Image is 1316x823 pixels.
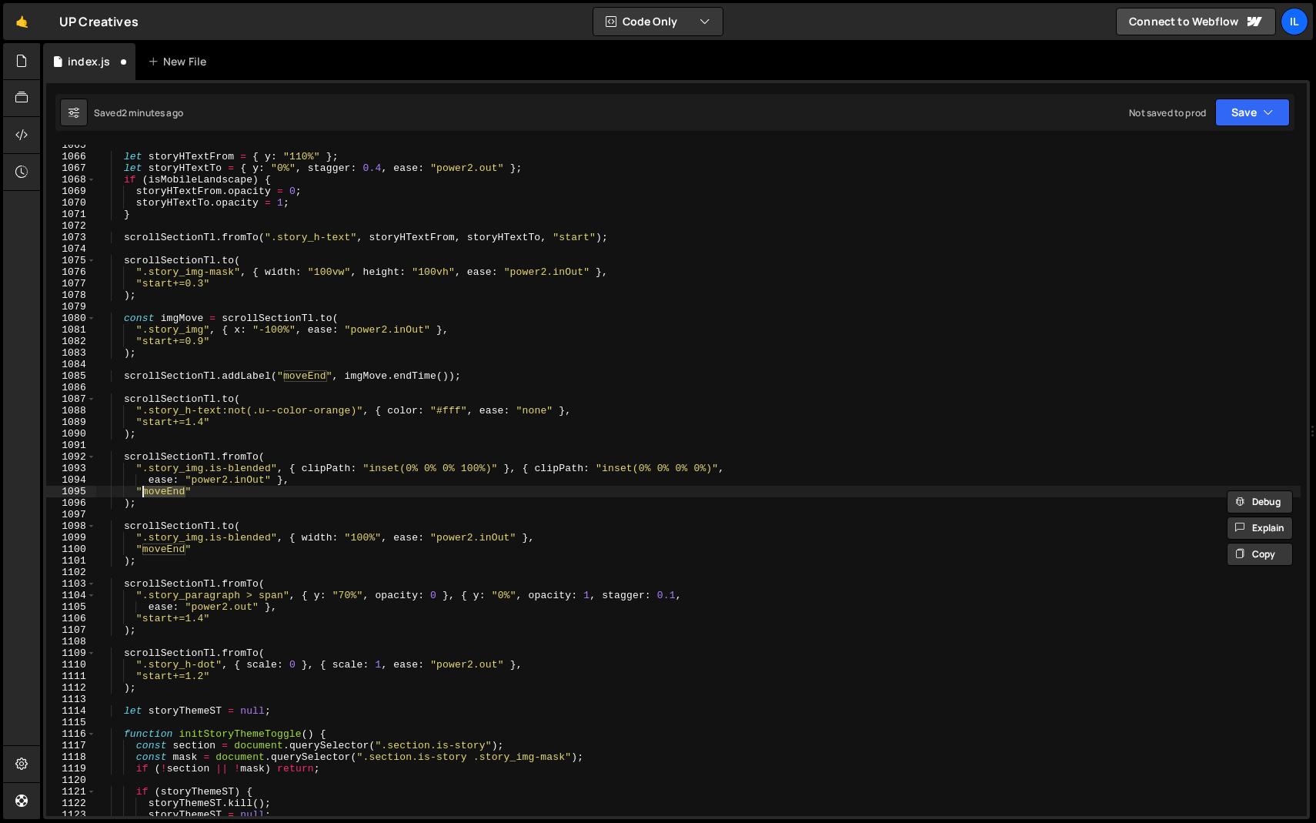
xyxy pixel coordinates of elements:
[46,694,96,705] div: 1113
[1116,8,1276,35] a: Connect to Webflow
[46,717,96,728] div: 1115
[1227,543,1293,566] button: Copy
[46,786,96,798] div: 1121
[46,197,96,209] div: 1070
[46,624,96,636] div: 1107
[1281,8,1308,35] a: Il
[46,162,96,174] div: 1067
[46,220,96,232] div: 1072
[46,209,96,220] div: 1071
[46,636,96,647] div: 1108
[46,382,96,393] div: 1086
[46,393,96,405] div: 1087
[46,509,96,520] div: 1097
[593,8,723,35] button: Code Only
[148,54,212,69] div: New File
[46,313,96,324] div: 1080
[46,370,96,382] div: 1085
[94,106,183,119] div: Saved
[46,255,96,266] div: 1075
[46,359,96,370] div: 1084
[46,139,96,151] div: 1065
[122,106,183,119] div: 2 minutes ago
[46,289,96,301] div: 1078
[46,809,96,821] div: 1123
[46,428,96,440] div: 1090
[46,567,96,578] div: 1102
[46,243,96,255] div: 1074
[46,151,96,162] div: 1066
[46,417,96,428] div: 1089
[46,578,96,590] div: 1103
[46,336,96,347] div: 1082
[46,186,96,197] div: 1069
[1215,99,1290,126] button: Save
[46,301,96,313] div: 1079
[46,555,96,567] div: 1101
[46,532,96,544] div: 1099
[46,174,96,186] div: 1068
[46,613,96,624] div: 1106
[1129,106,1206,119] div: Not saved to prod
[46,486,96,497] div: 1095
[46,671,96,682] div: 1111
[46,451,96,463] div: 1092
[46,278,96,289] div: 1077
[46,798,96,809] div: 1122
[46,266,96,278] div: 1076
[1227,517,1293,540] button: Explain
[46,324,96,336] div: 1081
[46,405,96,417] div: 1088
[46,647,96,659] div: 1109
[46,544,96,555] div: 1100
[68,54,110,69] div: index.js
[46,774,96,786] div: 1120
[59,12,139,31] div: UP Creatives
[3,3,41,40] a: 🤙
[46,659,96,671] div: 1110
[46,740,96,751] div: 1117
[46,590,96,601] div: 1104
[46,728,96,740] div: 1116
[46,474,96,486] div: 1094
[46,601,96,613] div: 1105
[46,705,96,717] div: 1114
[46,232,96,243] div: 1073
[46,463,96,474] div: 1093
[46,347,96,359] div: 1083
[46,440,96,451] div: 1091
[46,682,96,694] div: 1112
[46,763,96,774] div: 1119
[46,751,96,763] div: 1118
[46,520,96,532] div: 1098
[46,497,96,509] div: 1096
[1227,490,1293,514] button: Debug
